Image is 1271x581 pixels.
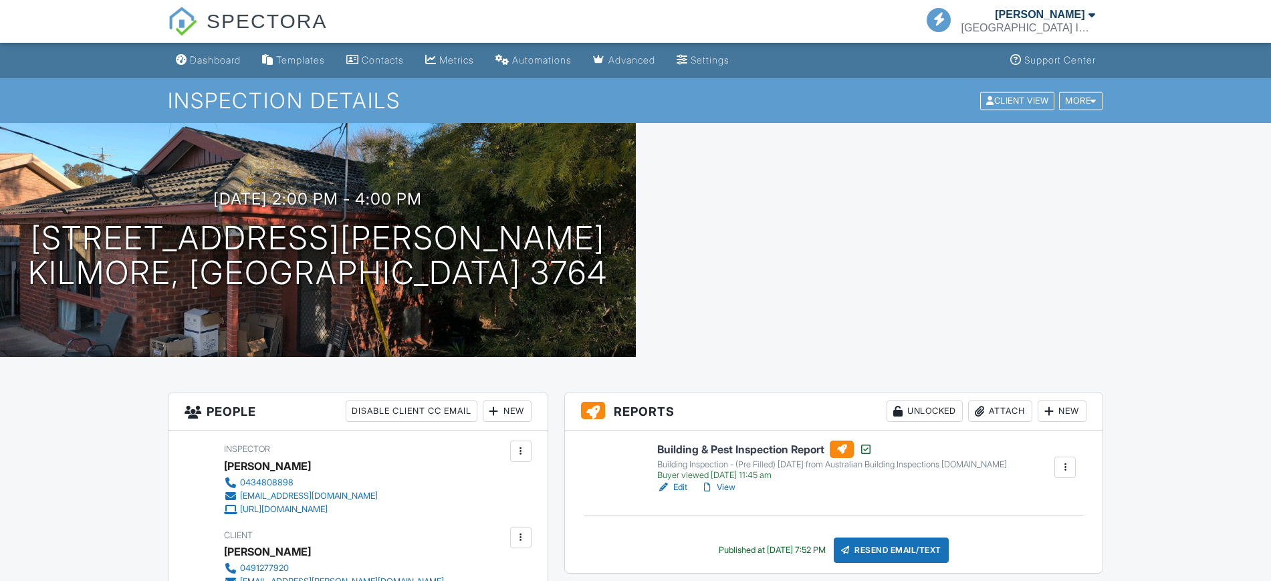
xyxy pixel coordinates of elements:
[168,89,1104,112] h1: Inspection Details
[1038,400,1086,422] div: New
[979,95,1058,105] a: Client View
[657,481,687,494] a: Edit
[168,20,328,45] a: SPECTORA
[346,400,477,422] div: Disable Client CC Email
[240,504,328,515] div: [URL][DOMAIN_NAME]
[224,456,311,476] div: [PERSON_NAME]
[961,21,1095,35] div: Kingview Building Inspections Pty.Ltd
[362,54,404,66] div: Contacts
[671,48,735,73] a: Settings
[887,400,963,422] div: Unlocked
[240,491,378,501] div: [EMAIL_ADDRESS][DOMAIN_NAME]
[608,54,655,66] div: Advanced
[1005,48,1101,73] a: Support Center
[691,54,729,66] div: Settings
[657,459,1007,470] div: Building Inspection - (Pre Filled) [DATE] from Australian Building Inspections [DOMAIN_NAME]
[420,48,479,73] a: Metrics
[512,54,572,66] div: Automations
[341,48,409,73] a: Contacts
[701,481,735,494] a: View
[980,92,1054,110] div: Client View
[224,489,378,503] a: [EMAIL_ADDRESS][DOMAIN_NAME]
[439,54,474,66] div: Metrics
[1059,92,1103,110] div: More
[170,48,246,73] a: Dashboard
[588,48,661,73] a: Advanced
[213,190,422,208] h3: [DATE] 2:00 pm - 4:00 pm
[968,400,1032,422] div: Attach
[190,54,241,66] div: Dashboard
[240,477,294,488] div: 0434808898
[240,563,289,574] div: 0491277920
[834,538,949,563] div: Resend Email/Text
[168,7,197,36] img: The Best Home Inspection Software - Spectora
[207,7,328,35] span: SPECTORA
[168,392,548,431] h3: People
[224,444,270,454] span: Inspector
[224,542,311,562] div: [PERSON_NAME]
[257,48,330,73] a: Templates
[1024,54,1096,66] div: Support Center
[657,441,1007,481] a: Building & Pest Inspection Report Building Inspection - (Pre Filled) [DATE] from Australian Build...
[28,221,608,292] h1: [STREET_ADDRESS][PERSON_NAME] Kilmore, [GEOGRAPHIC_DATA] 3764
[224,476,378,489] a: 0434808898
[719,545,826,556] div: Published at [DATE] 7:52 PM
[224,530,253,540] span: Client
[224,503,378,516] a: [URL][DOMAIN_NAME]
[483,400,532,422] div: New
[657,470,1007,481] div: Buyer viewed [DATE] 11:45 am
[490,48,577,73] a: Automations (Basic)
[565,392,1103,431] h3: Reports
[995,8,1084,21] div: [PERSON_NAME]
[657,441,1007,458] h6: Building & Pest Inspection Report
[224,562,444,575] a: 0491277920
[276,54,325,66] div: Templates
